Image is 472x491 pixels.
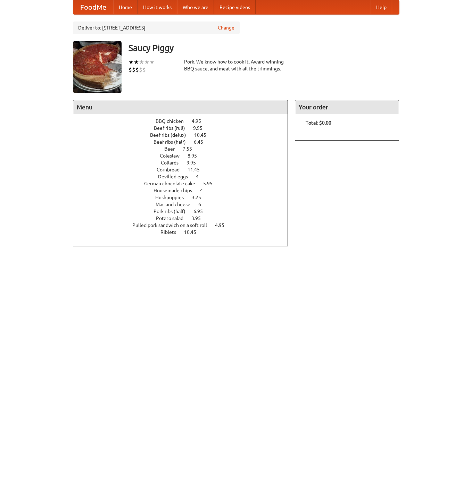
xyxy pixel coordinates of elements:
[73,100,288,114] h4: Menu
[160,229,209,235] a: Riblets 10.45
[177,0,214,14] a: Who we are
[184,229,203,235] span: 10.45
[149,58,155,66] li: ★
[154,139,193,145] span: Beef ribs (half)
[154,209,216,214] a: Pork ribs (half) 6.95
[191,215,208,221] span: 3.95
[144,181,225,186] a: German chocolate cake 5.95
[158,174,212,179] a: Devilled eggs 4
[295,100,399,114] h4: Your order
[144,58,149,66] li: ★
[154,139,216,145] a: Beef ribs (half) 6.45
[214,0,256,14] a: Recipe videos
[203,181,220,186] span: 5.95
[194,132,213,138] span: 10.45
[156,202,214,207] a: Mac and cheese 6
[129,58,134,66] li: ★
[154,209,192,214] span: Pork ribs (half)
[160,229,183,235] span: Riblets
[134,58,139,66] li: ★
[142,66,146,74] li: $
[156,215,214,221] a: Potato salad 3.95
[198,202,208,207] span: 6
[192,118,208,124] span: 4.95
[73,41,122,93] img: angular.jpg
[196,174,206,179] span: 4
[156,215,190,221] span: Potato salad
[215,222,231,228] span: 4.95
[156,202,197,207] span: Mac and cheese
[138,0,177,14] a: How it works
[129,66,132,74] li: $
[154,125,215,131] a: Beef ribs (full) 9.95
[184,58,288,72] div: Pork. We know how to cook it. Award-winning BBQ sauce, and meat with all the trimmings.
[164,146,182,152] span: Beer
[144,181,202,186] span: German chocolate cake
[156,118,191,124] span: BBQ chicken
[150,132,219,138] a: Beef ribs (delux) 10.45
[187,160,203,166] span: 9.95
[150,132,193,138] span: Beef ribs (delux)
[113,0,138,14] a: Home
[73,0,113,14] a: FoodMe
[135,66,139,74] li: $
[154,188,216,193] a: Housemade chips 4
[218,24,234,31] a: Change
[193,209,210,214] span: 6.95
[156,118,214,124] a: BBQ chicken 4.95
[132,66,135,74] li: $
[161,160,185,166] span: Collards
[157,167,187,172] span: Cornbread
[129,41,399,55] h3: Saucy Piggy
[371,0,392,14] a: Help
[188,167,207,172] span: 11.45
[194,139,210,145] span: 6.45
[164,146,205,152] a: Beer 7.55
[157,167,213,172] a: Cornbread 11.45
[155,195,214,200] a: Hushpuppies 3.25
[188,153,204,159] span: 8.95
[139,58,144,66] li: ★
[73,22,240,34] div: Deliver to: [STREET_ADDRESS]
[193,125,209,131] span: 9.95
[192,195,208,200] span: 3.25
[183,146,199,152] span: 7.55
[154,125,192,131] span: Beef ribs (full)
[306,120,331,126] b: Total: $0.00
[139,66,142,74] li: $
[132,222,237,228] a: Pulled pork sandwich on a soft roll 4.95
[200,188,210,193] span: 4
[161,160,209,166] a: Collards 9.95
[160,153,210,159] a: Coleslaw 8.95
[132,222,214,228] span: Pulled pork sandwich on a soft roll
[155,195,191,200] span: Hushpuppies
[154,188,199,193] span: Housemade chips
[160,153,187,159] span: Coleslaw
[158,174,195,179] span: Devilled eggs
